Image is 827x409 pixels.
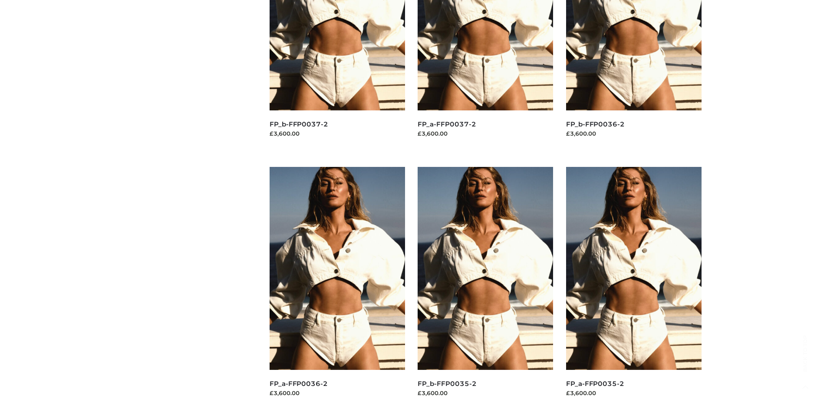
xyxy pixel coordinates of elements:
span: Back to top [794,350,816,372]
div: £3,600.00 [566,389,702,397]
a: FP_b-FFP0036-2 [566,120,625,128]
a: FP_a-FFP0037-2 [418,120,476,128]
a: FP_b-FFP0037-2 [270,120,328,128]
div: £3,600.00 [566,129,702,138]
div: £3,600.00 [418,389,553,397]
div: £3,600.00 [270,389,405,397]
a: FP_b-FFP0035-2 [418,379,476,388]
a: FP_a-FFP0035-2 [566,379,624,388]
div: £3,600.00 [418,129,553,138]
a: FP_a-FFP0036-2 [270,379,328,388]
div: £3,600.00 [270,129,405,138]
